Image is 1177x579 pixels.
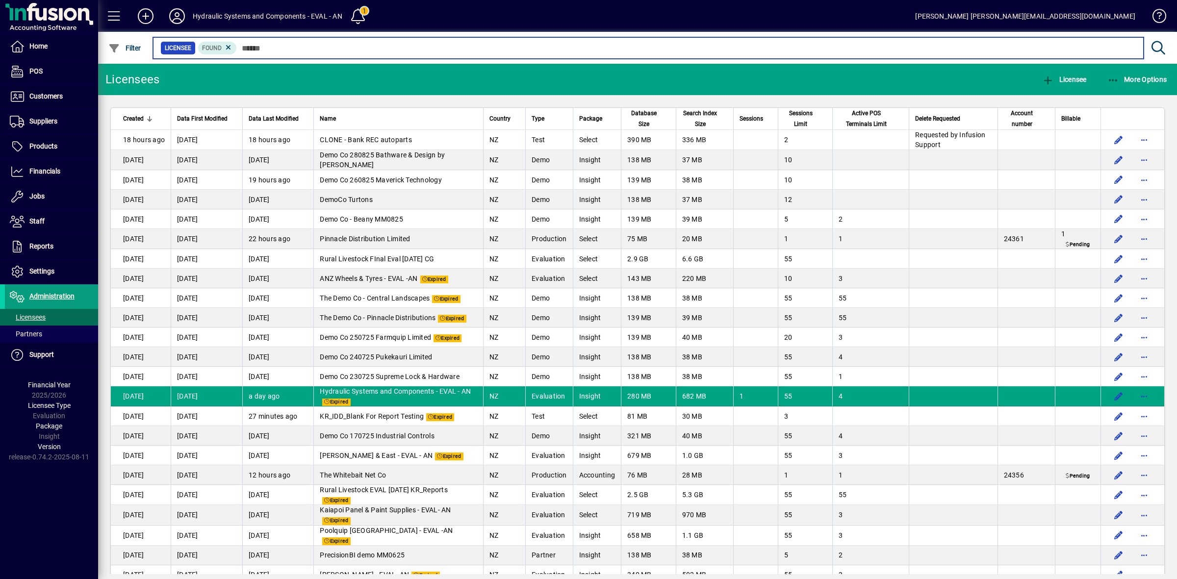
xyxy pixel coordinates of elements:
td: [DATE] [171,209,242,229]
td: 20 MB [676,229,733,249]
td: [DATE] [171,386,242,406]
td: Insight [573,209,621,229]
button: More options [1136,487,1152,503]
td: 1 [1055,229,1100,249]
td: 336 MB [676,130,733,150]
td: NZ [483,426,525,446]
td: 2 [778,130,832,150]
a: Home [5,34,98,59]
td: [DATE] [171,170,242,190]
div: Package [579,113,615,124]
td: 220 MB [676,269,733,288]
button: More options [1136,251,1152,267]
td: [DATE] [171,269,242,288]
button: Edit [1111,251,1126,267]
button: Edit [1111,428,1126,444]
td: 55 [778,386,832,406]
td: Insight [573,327,621,347]
td: [DATE] [111,269,171,288]
span: Data First Modified [177,113,228,124]
span: Demo Co 250725 Farmquip Limited [320,333,431,341]
span: CLONE - Bank REC autoparts [320,136,412,144]
td: Insight [573,190,621,209]
button: More Options [1105,71,1170,88]
td: [DATE] [111,229,171,249]
button: Edit [1111,132,1126,148]
button: More options [1136,428,1152,444]
td: Select [573,229,621,249]
span: Billable [1061,113,1080,124]
td: Demo [525,426,573,446]
span: Expired [434,334,461,342]
td: [DATE] [242,150,313,170]
span: Package [579,113,602,124]
td: 1 [832,229,909,249]
td: 4 [832,347,909,367]
a: Financials [5,159,98,184]
span: Demo Co 260825 Maverick Technology [320,176,442,184]
button: Edit [1111,231,1126,247]
div: Type [532,113,567,124]
button: More options [1136,152,1152,168]
td: NZ [483,269,525,288]
span: Products [29,142,57,150]
span: Expired [426,413,454,421]
span: Pending [1064,241,1092,249]
td: [DATE] [111,209,171,229]
button: More options [1136,528,1152,543]
button: More options [1136,467,1152,483]
div: Data First Modified [177,113,236,124]
button: Edit [1111,211,1126,227]
td: [DATE] [171,406,242,426]
td: [DATE] [111,170,171,190]
span: Support [29,351,54,358]
span: More Options [1107,76,1167,83]
td: [DATE] [111,150,171,170]
span: Staff [29,217,45,225]
button: Edit [1111,310,1126,326]
button: More options [1136,172,1152,188]
button: More options [1136,290,1152,306]
td: NZ [483,288,525,308]
button: Edit [1111,290,1126,306]
button: Edit [1111,547,1126,563]
td: 55 [778,347,832,367]
span: Demo Co 280825 Bathware & Design by [PERSON_NAME] [320,151,445,169]
span: Demo Co 230725 Supreme Lock & Hardware [320,373,460,380]
td: 10 [778,170,832,190]
span: Found [202,45,222,51]
td: [DATE] [171,367,242,386]
button: More options [1136,192,1152,207]
td: Select [573,406,621,426]
button: Edit [1111,369,1126,384]
div: Sessions Limit [784,108,826,129]
td: [DATE] [111,288,171,308]
div: Country [489,113,519,124]
td: 24361 [998,229,1055,249]
td: [DATE] [171,150,242,170]
td: Select [573,249,621,269]
a: Reports [5,234,98,259]
td: 138 MB [621,150,675,170]
a: Staff [5,209,98,234]
td: 40 MB [676,327,733,347]
span: Licensee [165,43,191,53]
span: Expired [420,276,448,283]
a: Suppliers [5,109,98,134]
td: 143 MB [621,269,675,288]
td: 40 MB [676,426,733,446]
div: Database Size [627,108,669,129]
td: Demo [525,150,573,170]
td: Insight [573,288,621,308]
a: Support [5,343,98,367]
td: Insight [573,150,621,170]
span: Licensee Type [28,402,71,409]
button: Edit [1111,349,1126,365]
td: 75 MB [621,229,675,249]
td: [DATE] [242,347,313,367]
span: Customers [29,92,63,100]
td: [DATE] [111,327,171,347]
td: [DATE] [242,327,313,347]
span: Expired [432,295,460,303]
div: Sessions [740,113,772,124]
